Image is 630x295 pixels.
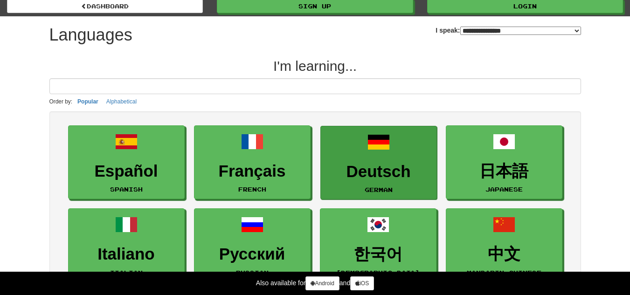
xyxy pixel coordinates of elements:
[485,186,523,192] small: Japanese
[199,245,305,263] h3: Русский
[110,269,143,276] small: Italian
[446,125,562,199] a: 日本語Japanese
[236,269,269,276] small: Russian
[325,163,432,181] h3: Deutsch
[238,186,266,192] small: French
[320,208,436,282] a: 한국어[DEMOGRAPHIC_DATA]
[104,96,139,107] button: Alphabetical
[325,245,431,263] h3: 한국어
[49,58,581,74] h2: I'm learning...
[467,269,541,276] small: Mandarin Chinese
[336,269,420,276] small: [DEMOGRAPHIC_DATA]
[350,276,374,290] a: iOS
[365,186,393,193] small: German
[49,26,132,44] h1: Languages
[305,276,339,290] a: Android
[451,245,557,263] h3: 中文
[75,96,101,107] button: Popular
[436,26,581,35] label: I speak:
[320,126,437,200] a: DeutschGerman
[68,125,185,199] a: EspañolSpanish
[199,162,305,180] h3: Français
[73,245,180,263] h3: Italiano
[194,208,311,282] a: РусскийRussian
[110,186,143,192] small: Spanish
[194,125,311,199] a: FrançaisFrench
[49,98,73,105] small: Order by:
[68,208,185,282] a: ItalianoItalian
[446,208,562,282] a: 中文Mandarin Chinese
[451,162,557,180] h3: 日本語
[73,162,180,180] h3: Español
[460,27,581,35] select: I speak:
